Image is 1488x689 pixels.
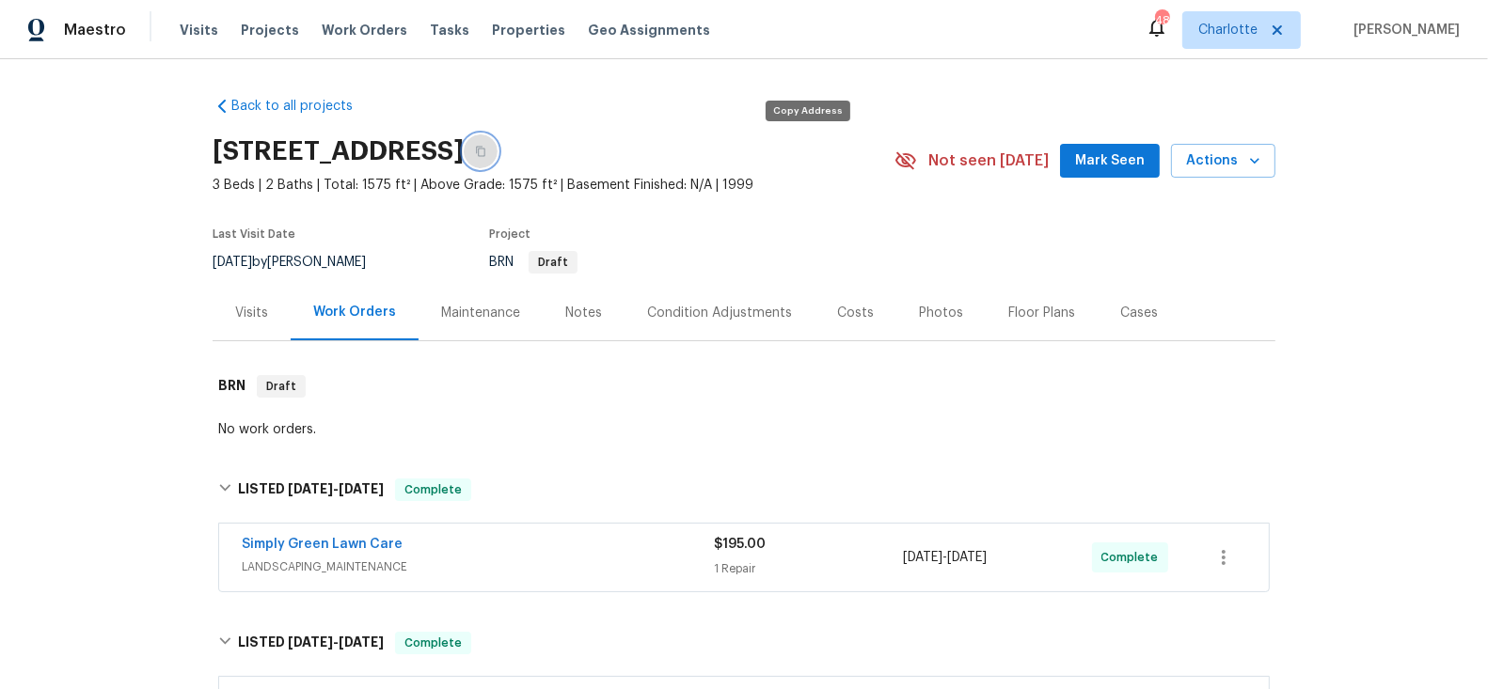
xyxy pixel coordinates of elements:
div: Photos [919,304,963,322]
span: Charlotte [1198,21,1258,39]
span: Draft [259,377,304,396]
div: Floor Plans [1008,304,1075,322]
div: 48 [1155,11,1168,30]
h6: BRN [218,375,245,398]
span: Mark Seen [1075,149,1145,173]
span: Complete [1101,548,1166,567]
span: [DATE] [903,551,942,564]
span: [DATE] [947,551,987,564]
span: [DATE] [288,635,333,649]
h6: LISTED [238,478,384,501]
div: by [PERSON_NAME] [213,251,388,274]
h2: [STREET_ADDRESS] [213,142,464,161]
span: Properties [492,21,565,39]
span: Projects [241,21,299,39]
div: Condition Adjustments [647,304,792,322]
span: $195.00 [714,538,766,551]
span: Actions [1186,149,1260,173]
h6: LISTED [238,632,384,654]
div: Maintenance [441,304,520,322]
div: BRN Draft [213,356,1275,416]
div: Costs [837,304,874,322]
span: - [288,635,384,649]
div: 1 Repair [714,559,903,578]
span: [DATE] [339,482,384,495]
span: BRN [489,256,578,269]
span: Geo Assignments [588,21,710,39]
div: Visits [235,304,268,322]
span: Tasks [430,23,469,37]
span: [DATE] [288,482,333,495]
a: Back to all projects [213,97,393,116]
span: [DATE] [339,635,384,649]
span: 3 Beds | 2 Baths | Total: 1575 ft² | Above Grade: 1575 ft² | Basement Finished: N/A | 1999 [213,176,894,195]
span: Visits [180,21,218,39]
div: Cases [1120,304,1158,322]
span: Draft [530,257,576,268]
div: LISTED [DATE]-[DATE]Complete [213,460,1275,520]
div: No work orders. [218,420,1270,439]
span: - [903,548,987,567]
span: Work Orders [322,21,407,39]
span: Complete [397,480,469,499]
button: Actions [1171,144,1275,179]
span: Last Visit Date [213,228,295,240]
a: Simply Green Lawn Care [242,538,403,551]
div: Work Orders [313,303,396,321]
span: Complete [397,634,469,652]
span: [PERSON_NAME] [1346,21,1460,39]
button: Mark Seen [1060,144,1160,179]
span: [DATE] [213,256,252,269]
span: Not seen [DATE] [928,151,1049,170]
span: - [288,482,384,495]
span: Maestro [64,21,126,39]
span: Project [489,228,530,240]
div: LISTED [DATE]-[DATE]Complete [213,613,1275,673]
span: LANDSCAPING_MAINTENANCE [242,557,714,576]
div: Notes [565,304,602,322]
